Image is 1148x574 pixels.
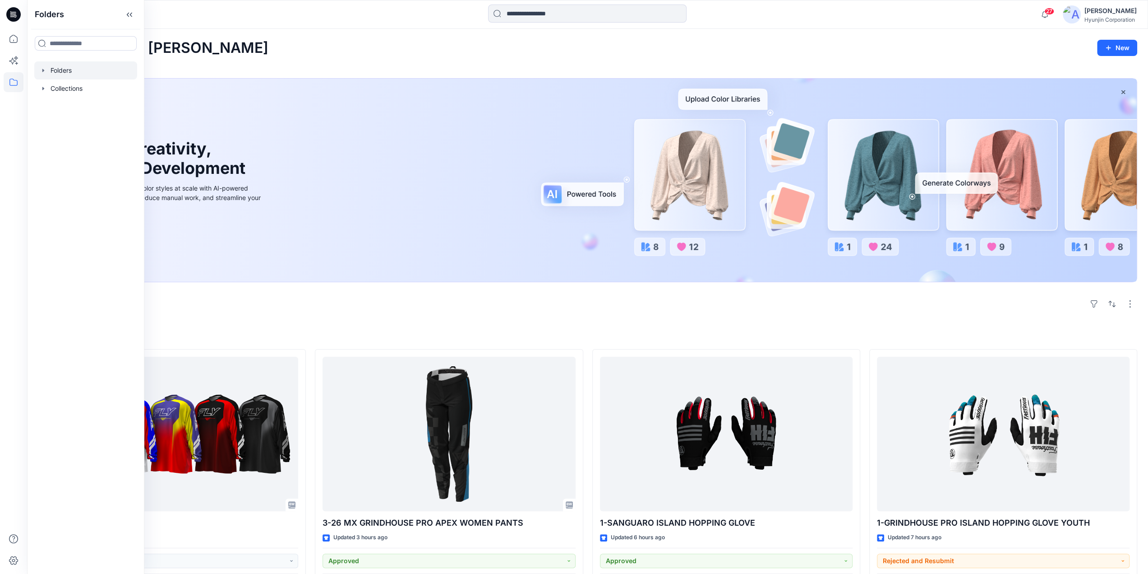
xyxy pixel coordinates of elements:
p: Updated 3 hours ago [333,533,387,542]
p: Updated 6 hours ago [611,533,665,542]
p: Updated 7 hours ago [888,533,941,542]
div: Explore ideas faster and recolor styles at scale with AI-powered tools that boost creativity, red... [60,183,263,212]
h4: Styles [38,329,1137,340]
p: 3-26 MX GRINDHOUSE PRO APEX WOMEN PANTS [323,517,575,529]
span: 27 [1044,8,1054,15]
h2: Welcome back, [PERSON_NAME] [38,40,268,56]
a: 1-SANGUARO ISLAND HOPPING GLOVE [600,357,853,512]
p: 9J-27 F-16 JERSEY-5XL [46,517,298,529]
div: Hyunjin Corporation [1084,16,1137,23]
button: New [1097,40,1137,56]
a: 9J-27 F-16 JERSEY-5XL [46,357,298,512]
p: 1-SANGUARO ISLAND HOPPING GLOVE [600,517,853,529]
a: Discover more [60,223,263,241]
img: avatar [1063,5,1081,23]
div: [PERSON_NAME] [1084,5,1137,16]
p: 1-GRINDHOUSE PRO ISLAND HOPPING GLOVE YOUTH [877,517,1130,529]
a: 1-GRINDHOUSE PRO ISLAND HOPPING GLOVE YOUTH [877,357,1130,512]
h1: Unleash Creativity, Speed Up Development [60,139,249,178]
a: 3-26 MX GRINDHOUSE PRO APEX WOMEN PANTS [323,357,575,512]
